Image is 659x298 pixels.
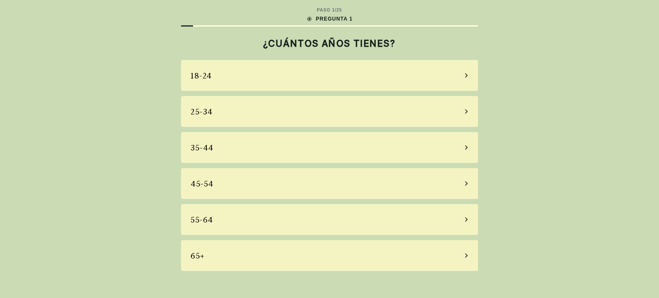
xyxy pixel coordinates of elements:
[190,178,214,190] div: 45-54
[317,7,342,13] div: PASO 1 / 25
[306,15,353,23] div: PREGUNTA 1
[190,70,212,81] div: 18-24
[190,250,205,262] div: 65+
[181,38,478,49] h2: ¿CUÁNTOS AÑOS TIENES?
[190,106,213,117] div: 25-34
[190,142,214,154] div: 35-44
[190,214,213,226] div: 55-64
